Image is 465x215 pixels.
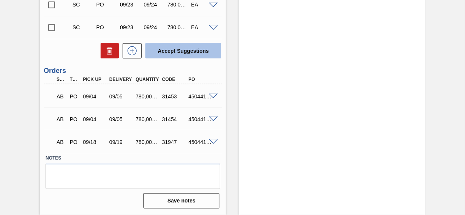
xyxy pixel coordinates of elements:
label: Notes [46,153,220,164]
div: Purchase order [68,116,80,122]
div: Awaiting Billing [55,134,67,150]
div: Delete Suggestions [97,43,119,58]
div: 4504414962 [186,93,214,100]
div: 780,000.000 [166,24,191,30]
div: Code [160,77,188,82]
div: 09/05/2025 [107,93,136,100]
div: Step [55,77,67,82]
div: 31947 [160,139,188,145]
div: 4504418706 [186,139,214,145]
p: AB [57,116,65,122]
div: Awaiting Billing [55,88,67,105]
div: Accept Suggestions [142,43,222,59]
div: 09/24/2025 [142,2,167,8]
div: Purchase order [95,2,120,8]
div: Suggestion Created [71,2,96,8]
button: Save notes [143,193,219,209]
div: 09/24/2025 [142,24,167,30]
div: 09/23/2025 [118,24,143,30]
div: 4504414964 [186,116,214,122]
div: Purchase order [68,139,80,145]
div: New suggestion [119,43,142,58]
p: AB [57,93,65,100]
div: Delivery [107,77,136,82]
div: 09/04/2025 [81,116,109,122]
div: Purchase order [95,24,120,30]
div: Type [68,77,80,82]
div: 780,000.000 [166,2,191,8]
div: Quantity [134,77,162,82]
div: Pick up [81,77,109,82]
div: Suggestion Created [71,24,96,30]
div: Awaiting Billing [55,111,67,128]
div: 09/23/2025 [118,2,143,8]
div: 09/19/2025 [107,139,136,145]
div: 31454 [160,116,188,122]
div: 09/04/2025 [81,93,109,100]
div: 09/05/2025 [107,116,136,122]
div: 780,000.000 [134,93,162,100]
h3: Orders [44,67,222,75]
div: EA [189,24,214,30]
div: 09/18/2025 [81,139,109,145]
button: Accept Suggestions [145,43,221,58]
div: Purchase order [68,93,80,100]
div: PO [186,77,214,82]
div: EA [189,2,214,8]
div: 31453 [160,93,188,100]
p: AB [57,139,65,145]
div: 780,000.000 [134,139,162,145]
div: 780,000.000 [134,116,162,122]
